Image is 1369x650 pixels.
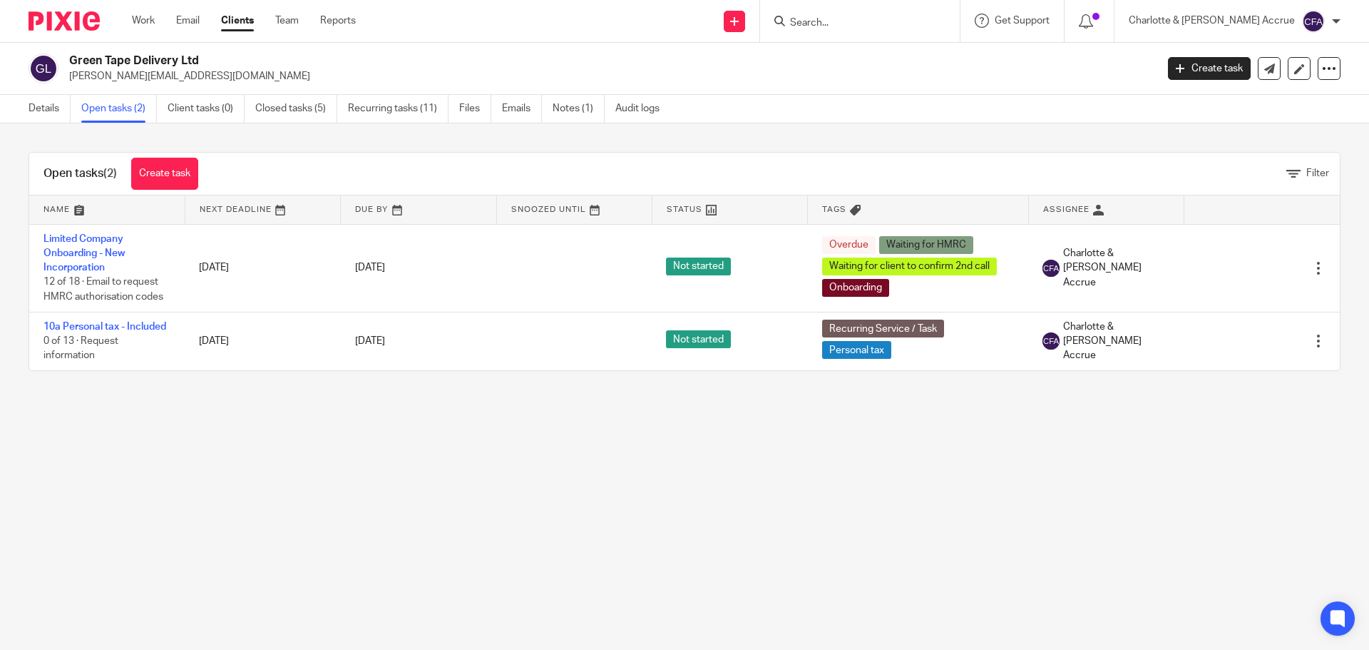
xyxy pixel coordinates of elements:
td: [DATE] [185,312,340,370]
span: Onboarding [822,279,889,297]
a: Create task [131,158,198,190]
a: Emails [502,95,542,123]
span: Not started [666,258,731,275]
img: svg%3E [1042,332,1060,350]
span: Charlotte & [PERSON_NAME] Accrue [1063,246,1169,290]
span: Waiting for HMRC [879,236,973,254]
span: Filter [1306,168,1329,178]
span: Snoozed Until [511,205,586,213]
img: svg%3E [1302,10,1325,33]
span: Not started [666,330,731,348]
a: Limited Company Onboarding - New Incorporation [43,234,125,273]
span: (2) [103,168,117,179]
a: Work [132,14,155,28]
span: [DATE] [355,263,385,273]
img: svg%3E [1042,260,1060,277]
span: Status [667,205,702,213]
a: Team [275,14,299,28]
a: Details [29,95,71,123]
a: Closed tasks (5) [255,95,337,123]
span: [DATE] [355,336,385,346]
h1: Open tasks [43,166,117,181]
a: Files [459,95,491,123]
a: Reports [320,14,356,28]
span: Recurring Service / Task [822,320,944,337]
a: Audit logs [615,95,670,123]
img: svg%3E [29,54,58,83]
p: Charlotte & [PERSON_NAME] Accrue [1129,14,1295,28]
span: Get Support [995,16,1050,26]
a: 10a Personal tax - Included [43,322,166,332]
img: Pixie [29,11,100,31]
span: Charlotte & [PERSON_NAME] Accrue [1063,320,1169,363]
a: Notes (1) [553,95,605,123]
span: Personal tax [822,341,891,359]
span: 0 of 13 · Request information [43,336,118,361]
a: Create task [1168,57,1251,80]
a: Clients [221,14,254,28]
a: Client tasks (0) [168,95,245,123]
td: [DATE] [185,224,340,312]
span: Overdue [822,236,876,254]
a: Open tasks (2) [81,95,157,123]
span: Waiting for client to confirm 2nd call [822,258,997,275]
p: [PERSON_NAME][EMAIL_ADDRESS][DOMAIN_NAME] [69,69,1147,83]
span: 12 of 18 · Email to request HMRC authorisation codes [43,278,163,303]
h2: Green Tape Delivery Ltd [69,54,931,68]
span: Tags [822,205,846,213]
input: Search [789,17,917,30]
a: Email [176,14,200,28]
a: Recurring tasks (11) [348,95,448,123]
